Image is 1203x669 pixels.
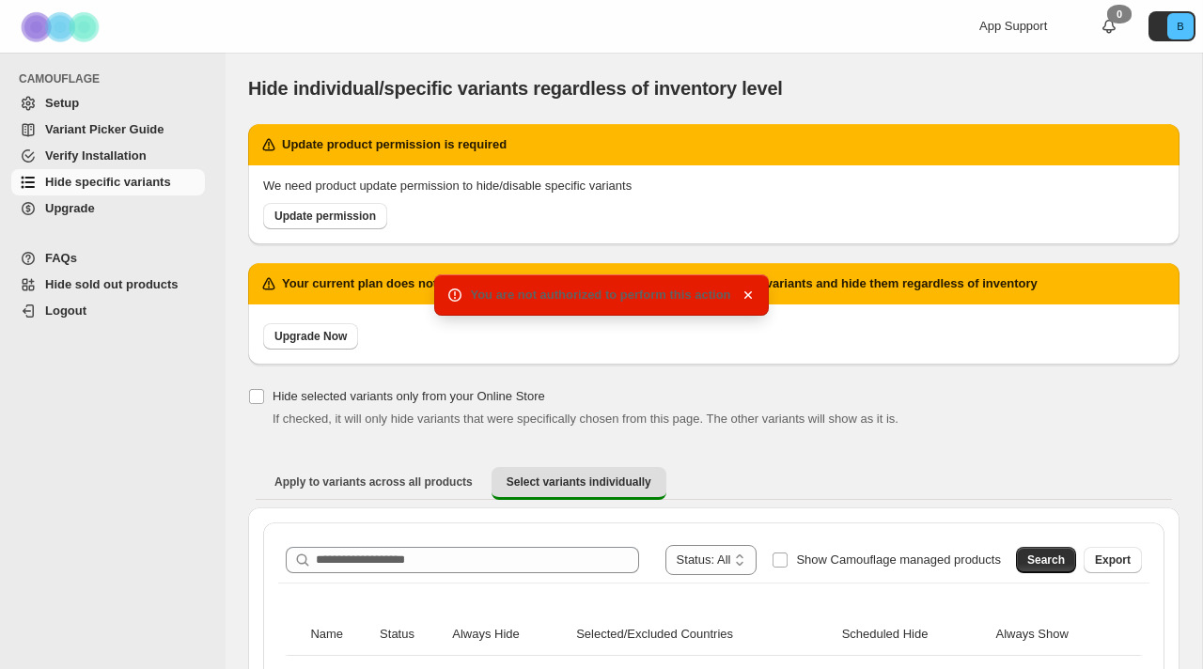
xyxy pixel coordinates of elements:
h2: Update product permission is required [282,135,507,154]
span: Select variants individually [507,475,651,490]
span: Hide sold out products [45,277,179,291]
button: Search [1016,547,1076,573]
span: Update permission [274,209,376,224]
th: Scheduled Hide [836,614,991,656]
button: Export [1084,547,1142,573]
a: Logout [11,298,205,324]
a: Verify Installation [11,143,205,169]
button: Avatar with initials B [1148,11,1195,41]
a: Setup [11,90,205,117]
span: Logout [45,303,86,318]
div: 0 [1107,5,1132,23]
span: If checked, it will only hide variants that were specifically chosen from this page. The other va... [273,412,898,426]
span: You are not authorized to perform this action [470,288,730,302]
h2: Your current plan does not support hiding specific variants. Upgrade now to select variants and h... [282,274,1038,293]
th: Name [305,614,374,656]
span: Hide specific variants [45,175,171,189]
a: Upgrade [11,195,205,222]
img: Camouflage [15,1,109,53]
a: Variant Picker Guide [11,117,205,143]
text: B [1177,21,1183,32]
span: Upgrade Now [274,329,347,344]
a: Hide sold out products [11,272,205,298]
a: 0 [1100,17,1118,36]
span: Upgrade [45,201,95,215]
span: Show Camouflage managed products [796,552,1001,567]
span: We need product update permission to hide/disable specific variants [263,179,632,193]
span: Setup [45,96,79,110]
a: Update permission [263,203,387,229]
th: Always Show [991,614,1123,656]
span: FAQs [45,251,77,265]
button: Apply to variants across all products [259,467,488,497]
span: CAMOUFLAGE [19,71,212,86]
span: Export [1095,552,1131,568]
span: Hide selected variants only from your Online Store [273,389,545,403]
a: Upgrade Now [263,323,358,350]
span: Avatar with initials B [1167,13,1194,39]
a: FAQs [11,245,205,272]
span: Apply to variants across all products [274,475,473,490]
th: Status [374,614,446,656]
span: Verify Installation [45,148,147,163]
span: Variant Picker Guide [45,122,164,136]
button: Select variants individually [492,467,666,500]
span: Hide individual/specific variants regardless of inventory level [248,78,783,99]
span: App Support [979,19,1047,33]
span: Search [1027,552,1065,568]
a: Hide specific variants [11,169,205,195]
